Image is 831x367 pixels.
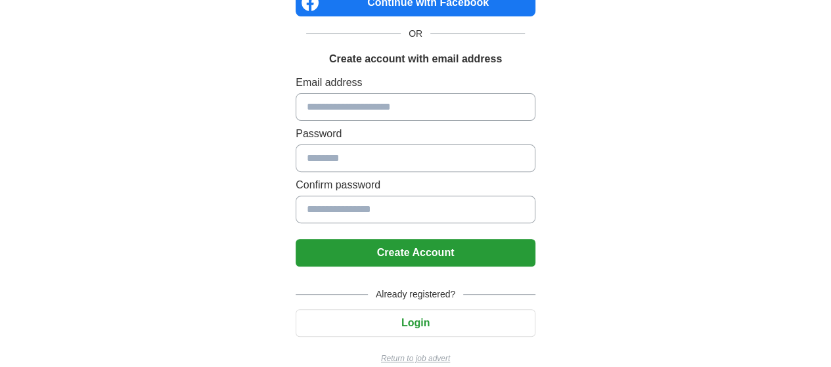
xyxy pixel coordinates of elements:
[296,353,535,364] a: Return to job advert
[296,309,535,337] button: Login
[368,288,463,301] span: Already registered?
[329,51,502,67] h1: Create account with email address
[296,317,535,328] a: Login
[401,27,430,41] span: OR
[296,239,535,267] button: Create Account
[296,177,535,193] label: Confirm password
[296,126,535,142] label: Password
[296,75,535,91] label: Email address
